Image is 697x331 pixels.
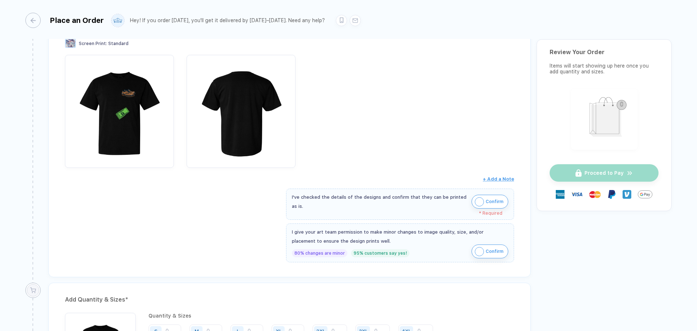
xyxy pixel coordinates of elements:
[108,41,129,46] span: Standard
[589,189,601,200] img: master-card
[486,246,504,257] span: Confirm
[574,92,634,145] img: shopping_bag.png
[292,227,508,246] div: I give your art team permission to make minor changes to image quality, size, and/or placement to...
[190,58,292,160] img: 13e26024-5a07-4533-a6d3-b9d039382023_nt_back_1755671416165.jpg
[483,176,514,182] span: + Add a Note
[472,245,508,258] button: iconConfirm
[486,196,504,207] span: Confirm
[483,173,514,185] button: + Add a Note
[556,190,564,199] img: express
[550,63,659,74] div: Items will start showing up here once you add quantity and sizes.
[69,58,170,160] img: 13e26024-5a07-4533-a6d3-b9d039382023_nt_front_1755671416164.jpg
[130,17,325,24] div: Hey! If you order [DATE], you'll get it delivered by [DATE]–[DATE]. Need any help?
[351,249,409,257] div: 95% customers say yes!
[475,247,484,256] img: icon
[292,193,468,211] div: I've checked the details of the designs and confirm that they can be printed as is.
[79,41,107,46] span: Screen Print :
[65,39,76,48] img: Screen Print
[472,195,508,209] button: iconConfirm
[638,187,652,202] img: GPay
[607,190,616,199] img: Paypal
[292,211,502,216] div: * Required
[65,294,514,306] div: Add Quantity & Sizes
[550,49,659,56] div: Review Your Order
[50,16,104,25] div: Place an Order
[475,197,484,206] img: icon
[111,14,124,27] img: user profile
[292,249,347,257] div: 80% changes are minor
[571,189,583,200] img: visa
[148,313,439,319] div: Quantity & Sizes
[623,190,631,199] img: Venmo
